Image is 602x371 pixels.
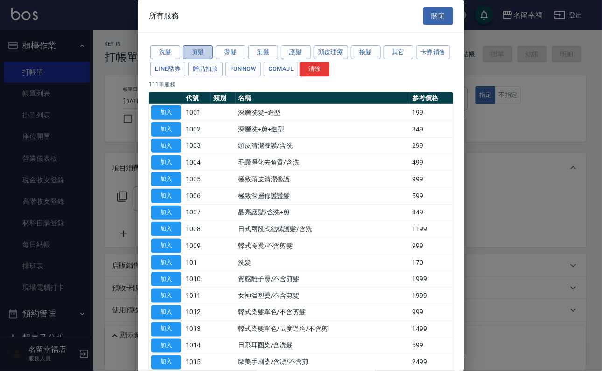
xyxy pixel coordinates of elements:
[151,339,181,353] button: 加入
[236,171,410,188] td: 極致頭皮清潔養護
[211,92,236,104] th: 類別
[410,271,454,288] td: 1999
[410,288,454,304] td: 1999
[410,121,454,137] td: 349
[410,171,454,188] td: 999
[151,289,181,303] button: 加入
[188,62,223,76] button: 贈品扣款
[410,221,454,238] td: 1199
[236,321,410,337] td: 韓式染髮單色/長度過胸/不含剪
[410,238,454,254] td: 999
[183,187,211,204] td: 1006
[183,321,211,337] td: 1013
[410,154,454,171] td: 499
[151,172,181,186] button: 加入
[236,187,410,204] td: 極致深層修護護髮
[236,204,410,221] td: 晶亮護髮/含洗+剪
[216,45,245,60] button: 燙髮
[236,254,410,271] td: 洗髮
[236,288,410,304] td: 女神溫塑燙/不含剪髮
[183,221,211,238] td: 1008
[236,221,410,238] td: 日式兩段式結構護髮/含洗
[151,255,181,270] button: 加入
[183,337,211,354] td: 1014
[410,204,454,221] td: 849
[151,272,181,287] button: 加入
[150,62,185,76] button: LINE酷券
[183,254,211,271] td: 101
[151,305,181,320] button: 加入
[149,80,453,89] p: 111 筆服務
[183,45,213,60] button: 剪髮
[151,189,181,203] button: 加入
[410,337,454,354] td: 599
[150,45,180,60] button: 洗髮
[351,45,381,60] button: 接髮
[183,204,211,221] td: 1007
[423,7,453,25] button: 關閉
[183,238,211,254] td: 1009
[416,45,451,60] button: 卡券銷售
[236,337,410,354] td: 日系耳圈染/含洗髮
[281,45,311,60] button: 護髮
[151,122,181,137] button: 加入
[183,304,211,321] td: 1012
[236,137,410,154] td: 頭皮清潔養護/含洗
[151,105,181,120] button: 加入
[410,254,454,271] td: 170
[410,354,454,371] td: 2499
[151,322,181,337] button: 加入
[314,45,348,60] button: 頭皮理療
[183,171,211,188] td: 1005
[183,92,211,104] th: 代號
[410,104,454,121] td: 199
[151,222,181,236] button: 加入
[183,271,211,288] td: 1010
[410,187,454,204] td: 599
[410,92,454,104] th: 參考價格
[183,354,211,371] td: 1015
[236,121,410,137] td: 深層洗+剪+造型
[151,239,181,253] button: 加入
[236,154,410,171] td: 毛囊淨化去角質/含洗
[236,104,410,121] td: 深層洗髮+造型
[410,304,454,321] td: 999
[300,62,329,76] button: 清除
[410,137,454,154] td: 299
[248,45,278,60] button: 染髮
[236,271,410,288] td: 質感離子燙/不含剪髮
[151,139,181,153] button: 加入
[225,62,261,76] button: FUNNOW
[183,154,211,171] td: 1004
[236,354,410,371] td: 歐美手刷染/含漂/不含剪
[236,238,410,254] td: 韓式冷燙/不含剪髮
[236,304,410,321] td: 韓式染髮單色/不含剪髮
[151,155,181,170] button: 加入
[149,11,179,21] span: 所有服務
[151,355,181,370] button: 加入
[183,121,211,137] td: 1002
[384,45,413,60] button: 其它
[236,92,410,104] th: 名稱
[183,137,211,154] td: 1003
[183,288,211,304] td: 1011
[151,206,181,220] button: 加入
[183,104,211,121] td: 1001
[264,62,298,76] button: GOMAJL
[410,321,454,337] td: 1499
